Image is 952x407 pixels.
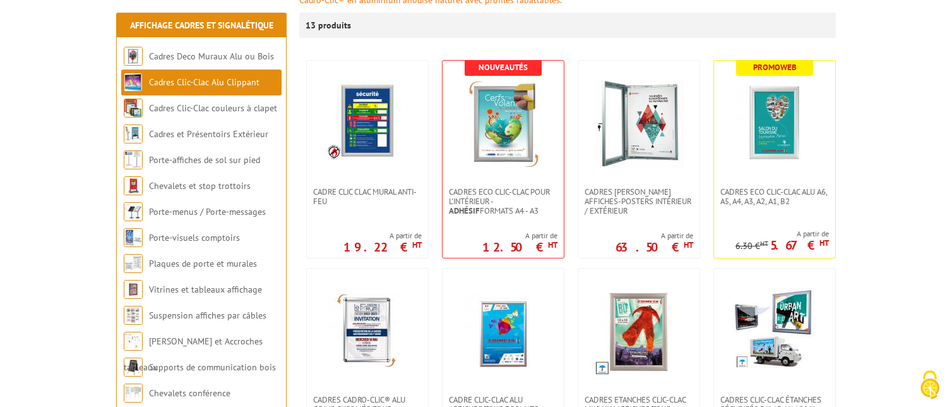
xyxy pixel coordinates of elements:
sup: HT [548,240,557,250]
strong: Adhésif [449,205,480,216]
a: Affichage Cadres et Signalétique [130,20,273,31]
a: Vitrines et tableaux affichage [149,284,262,295]
span: Cadres [PERSON_NAME] affiches-posters intérieur / extérieur [585,187,693,216]
img: Cadres Clic-Clac Alu Clippant [124,73,143,92]
a: Plaques de porte et murales [149,258,257,269]
a: Chevalets et stop trottoirs [149,180,251,191]
a: Cadres Eco Clic-Clac alu A6, A5, A4, A3, A2, A1, B2 [714,187,835,206]
img: Cookies (fenêtre modale) [914,369,946,401]
a: Cadres Deco Muraux Alu ou Bois [149,51,274,62]
a: Cadres Clic-Clac couleurs à clapet [149,102,277,114]
img: Porte-visuels comptoirs [124,228,143,247]
b: Nouveautés [479,62,528,73]
a: Suspension affiches par câbles [149,310,266,321]
p: 6.30 € [735,241,768,251]
img: Cadres vitrines affiches-posters intérieur / extérieur [595,80,683,168]
img: Cadres Clic-Clac couleurs à clapet [124,99,143,118]
img: Cadres et Présentoirs Extérieur [124,125,143,143]
a: Chevalets conférence [149,387,230,399]
img: Cadres Deco Muraux Alu ou Bois [124,47,143,66]
img: Cadres Clic-Clac Étanches Sécurisés du A3 au 120 x 160 cm [734,288,816,370]
img: Plaques de porte et murales [124,254,143,273]
sup: HT [412,240,422,250]
img: Porte-menus / Porte-messages [124,202,143,221]
p: 13 produits [306,13,353,38]
span: A partir de [735,229,829,239]
img: Cadres Cadro-Clic® Alu coins chromés tous formats affiches [323,288,412,376]
span: Cadres Eco Clic-Clac pour l'intérieur - formats A4 - A3 [449,187,557,216]
span: A partir de [482,231,557,241]
p: 63.50 € [616,243,693,251]
img: Cadre CLIC CLAC Mural ANTI-FEU [326,80,408,162]
sup: HT [760,239,768,248]
img: Suspension affiches par câbles [124,306,143,325]
sup: HT [684,240,693,250]
p: 5.67 € [770,241,829,249]
a: Cadres et Présentoirs Extérieur [149,128,268,140]
img: Cadres Eco Clic-Clac pour l'intérieur - <strong>Adhésif</strong> formats A4 - A3 [459,80,547,168]
a: Cadre CLIC CLAC Mural ANTI-FEU [307,187,428,206]
img: Cadre Clic-Clac Alu affiches tous formats [459,288,547,376]
a: Porte-visuels comptoirs [149,232,240,243]
span: A partir de [616,231,693,241]
a: Cadres Clic-Clac Alu Clippant [149,76,259,88]
a: Cadres Eco Clic-Clac pour l'intérieur -Adhésifformats A4 - A3 [443,187,564,216]
b: Promoweb [753,62,797,73]
a: [PERSON_NAME] et Accroches tableaux [124,336,263,373]
sup: HT [819,238,829,248]
img: Chevalets et stop trottoirs [124,176,143,195]
button: Cookies (fenêtre modale) [908,364,952,407]
a: Supports de communication bois [149,361,276,373]
img: Cadres Etanches Clic-Clac muraux affiches tous formats [595,288,683,376]
img: Cadres Eco Clic-Clac alu A6, A5, A4, A3, A2, A1, B2 [730,80,819,168]
a: Porte-menus / Porte-messages [149,206,266,217]
span: A partir de [343,231,422,241]
p: 19.22 € [343,243,422,251]
img: Cimaises et Accroches tableaux [124,332,143,351]
p: 12.50 € [482,243,557,251]
a: Cadres [PERSON_NAME] affiches-posters intérieur / extérieur [578,187,699,216]
img: Vitrines et tableaux affichage [124,280,143,299]
a: Porte-affiches de sol sur pied [149,154,260,166]
span: Cadre CLIC CLAC Mural ANTI-FEU [313,187,422,206]
span: Cadres Eco Clic-Clac alu A6, A5, A4, A3, A2, A1, B2 [720,187,829,206]
img: Porte-affiches de sol sur pied [124,150,143,169]
img: Chevalets conférence [124,384,143,403]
